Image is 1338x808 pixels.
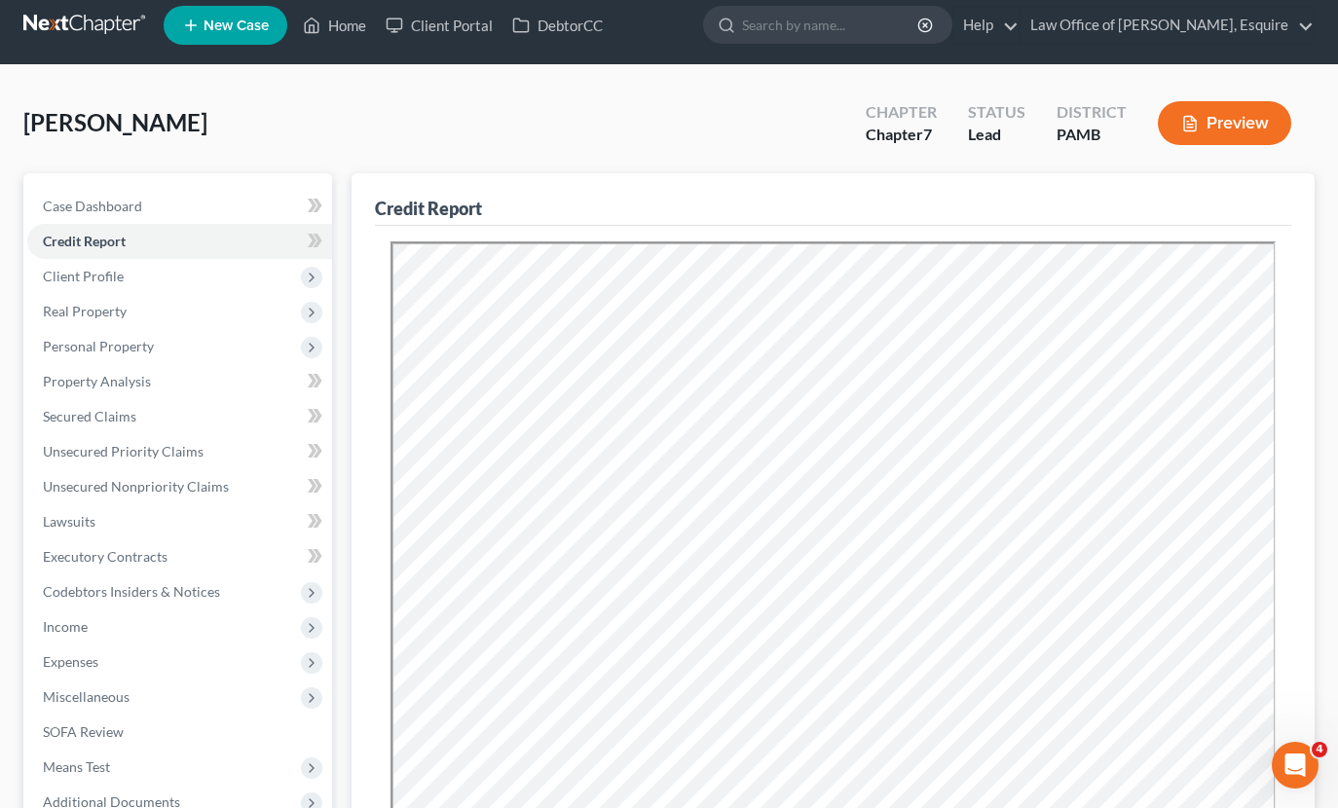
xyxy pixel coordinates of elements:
[43,723,124,740] span: SOFA Review
[43,443,204,459] span: Unsecured Priority Claims
[866,101,937,124] div: Chapter
[27,504,332,539] a: Lawsuits
[27,364,332,399] a: Property Analysis
[43,653,98,670] span: Expenses
[376,8,502,43] a: Client Portal
[204,18,269,33] span: New Case
[43,408,136,424] span: Secured Claims
[923,125,932,143] span: 7
[43,758,110,775] span: Means Test
[43,338,154,354] span: Personal Property
[27,715,332,750] a: SOFA Review
[43,548,167,565] span: Executory Contracts
[968,101,1025,124] div: Status
[43,583,220,600] span: Codebtors Insiders & Notices
[375,197,482,220] div: Credit Report
[43,303,127,319] span: Real Property
[1021,8,1314,43] a: Law Office of [PERSON_NAME], Esquire
[27,399,332,434] a: Secured Claims
[293,8,376,43] a: Home
[43,513,95,530] span: Lawsuits
[502,8,613,43] a: DebtorCC
[27,189,332,224] a: Case Dashboard
[968,124,1025,146] div: Lead
[866,124,937,146] div: Chapter
[742,7,920,43] input: Search by name...
[1057,124,1127,146] div: PAMB
[23,108,207,136] span: [PERSON_NAME]
[1057,101,1127,124] div: District
[27,469,332,504] a: Unsecured Nonpriority Claims
[43,233,126,249] span: Credit Report
[43,198,142,214] span: Case Dashboard
[27,224,332,259] a: Credit Report
[43,373,151,389] span: Property Analysis
[1312,742,1327,757] span: 4
[27,434,332,469] a: Unsecured Priority Claims
[1158,101,1291,145] button: Preview
[43,618,88,635] span: Income
[27,539,332,574] a: Executory Contracts
[1272,742,1319,789] iframe: Intercom live chat
[43,268,124,284] span: Client Profile
[953,8,1019,43] a: Help
[43,688,130,705] span: Miscellaneous
[43,478,229,495] span: Unsecured Nonpriority Claims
